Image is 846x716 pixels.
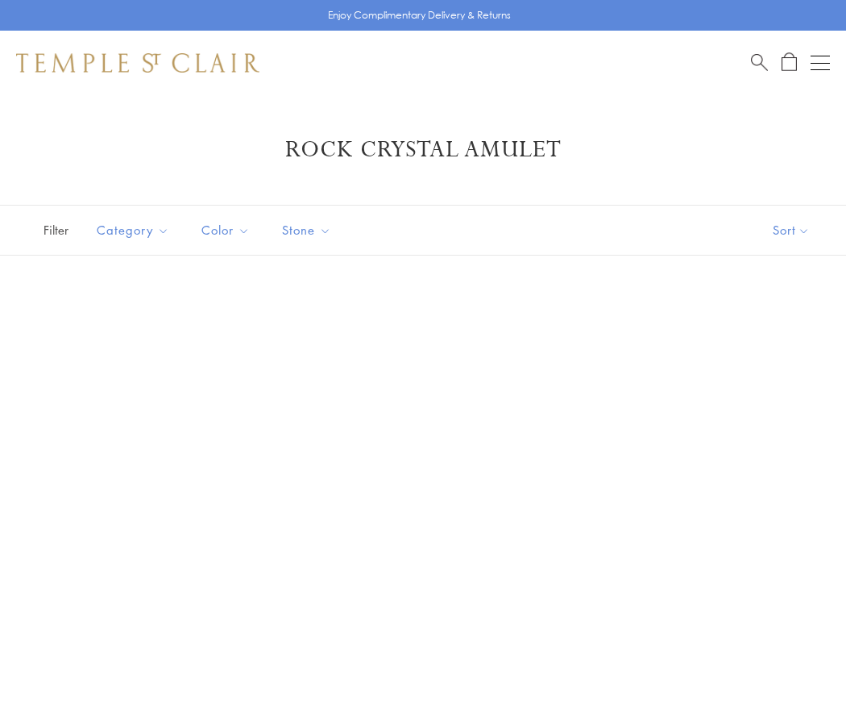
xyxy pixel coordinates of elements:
[811,53,830,73] button: Open navigation
[328,7,511,23] p: Enjoy Complimentary Delivery & Returns
[782,52,797,73] a: Open Shopping Bag
[274,220,343,240] span: Stone
[85,212,181,248] button: Category
[89,220,181,240] span: Category
[751,52,768,73] a: Search
[16,53,259,73] img: Temple St. Clair
[189,212,262,248] button: Color
[736,206,846,255] button: Show sort by
[270,212,343,248] button: Stone
[193,220,262,240] span: Color
[40,135,806,164] h1: Rock Crystal Amulet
